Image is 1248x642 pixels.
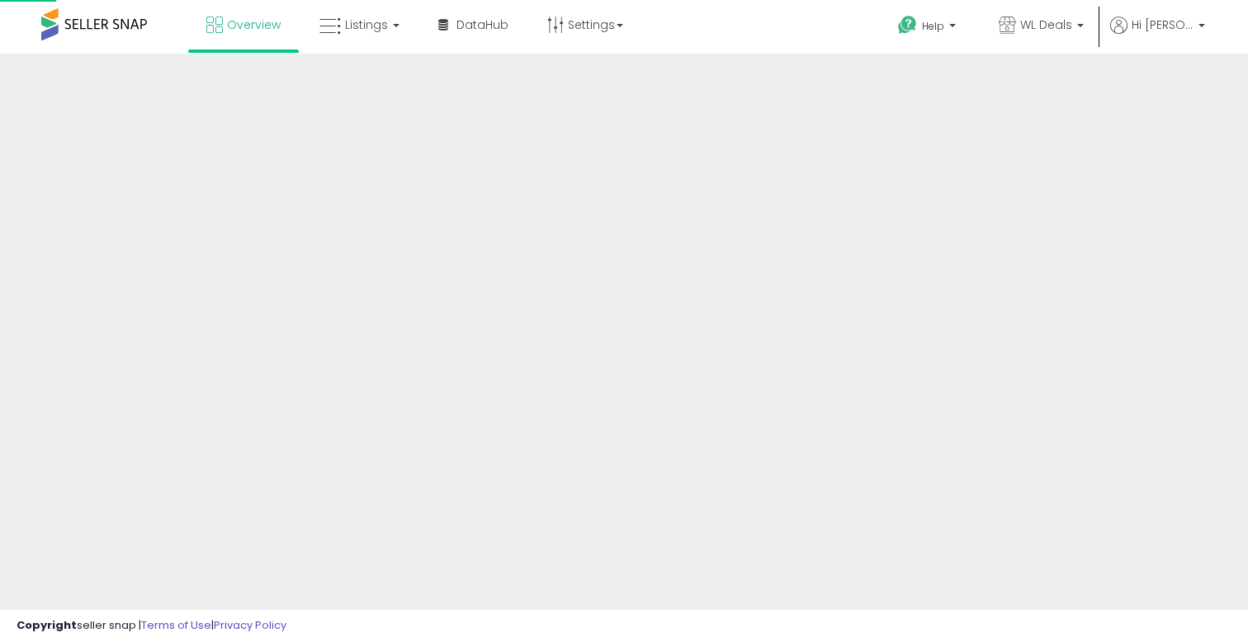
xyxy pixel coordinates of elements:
a: Hi [PERSON_NAME] [1110,17,1205,54]
span: DataHub [456,17,508,33]
span: WL Deals [1020,17,1072,33]
span: Overview [227,17,281,33]
a: Help [885,2,972,54]
span: Hi [PERSON_NAME] [1132,17,1194,33]
span: Help [922,19,944,33]
a: Privacy Policy [214,617,286,633]
i: Get Help [897,15,918,35]
a: Terms of Use [141,617,211,633]
div: seller snap | | [17,618,286,634]
span: Listings [345,17,388,33]
strong: Copyright [17,617,77,633]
